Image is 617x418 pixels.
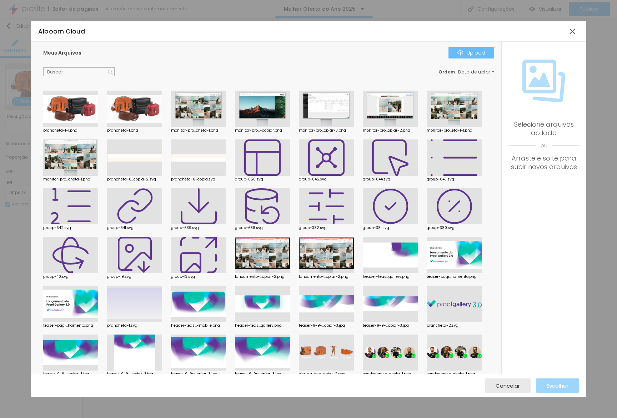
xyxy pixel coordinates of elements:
[485,378,531,393] button: Cancelar
[171,275,226,279] div: group-13.svg
[427,324,482,327] div: prancheta-2.svg
[171,226,226,230] div: group-639.svg
[299,275,354,279] div: lancamento-...opiar-2.png
[458,70,495,74] span: Data de upload
[38,27,85,36] span: Alboom Cloud
[107,275,162,279] div: group-19.svg
[427,372,482,376] div: vendedoresp...cheta-1.png
[235,324,290,327] div: header-teas...gallery.png
[363,324,418,327] div: teaser-9-9-...opiar-3.jpg
[235,129,290,132] div: monitor-pro...-copiar.png
[547,383,568,389] span: Escolher
[107,178,162,181] div: prancheta-6...copia-2.svg
[427,178,482,181] div: group-643.svg
[235,275,290,279] div: lancamento-...opiar-2.png
[363,372,418,376] div: vendedoresp...cheta-1.png
[438,70,494,74] div: :
[299,178,354,181] div: group-645.svg
[509,120,579,171] div: Selecione arquivos ao lado Arraste e solte para subir novos arquivos
[299,372,354,376] div: dia-da-foto...opiar-2.png
[363,226,418,230] div: group-381.svg
[536,378,579,393] button: Escolher
[43,178,98,181] div: monitor-pro...cheta-1.png
[107,372,162,376] div: teaser-9-9-...opiar-3.jpg
[171,372,226,376] div: teaser-9-9p...opiar-3.jpg
[43,226,98,230] div: group-642.svg
[457,50,485,56] div: Upload
[43,49,81,56] span: Meus Arquivos
[363,129,418,132] div: monitor-pro...opiar-2.png
[427,226,482,230] div: group-380.svg
[43,67,115,77] input: Buscar
[427,129,482,132] div: monitor-pro...eta-1-1.png
[299,226,354,230] div: group-382.svg
[171,129,226,132] div: monitor-pro...cheta-1.png
[427,275,482,279] div: teaser-pagi...hamento.png
[363,275,418,279] div: header-teas...gallery.png
[457,50,463,56] img: Icone
[43,372,98,376] div: teaser-9-9-...opiar-3.jpg
[43,275,98,279] div: group-40.svg
[496,383,520,389] span: Cancelar
[107,226,162,230] div: group-641.svg
[235,226,290,230] div: group-638.svg
[171,178,226,181] div: prancheta-6-copia.svg
[43,129,98,132] div: prancheta-1-1.png
[235,372,290,376] div: teaser-9-9p...opiar-3.jpg
[363,178,418,181] div: group-644.svg
[448,47,494,58] button: IconeUpload
[299,129,354,132] div: monitor-pro...opiar-3.png
[235,178,290,181] div: group-656.svg
[509,137,579,154] span: ou
[171,324,226,327] div: header-teas...-mobile.png
[43,324,98,327] div: teaser-pagi...hamento.png
[522,60,565,102] img: Icone
[107,324,162,327] div: prancheta-1.svg
[108,70,113,75] img: Icone
[299,324,354,327] div: teaser-9-9-...opiar-3.jpg
[107,129,162,132] div: prancheta-1.png
[438,69,455,75] span: Ordem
